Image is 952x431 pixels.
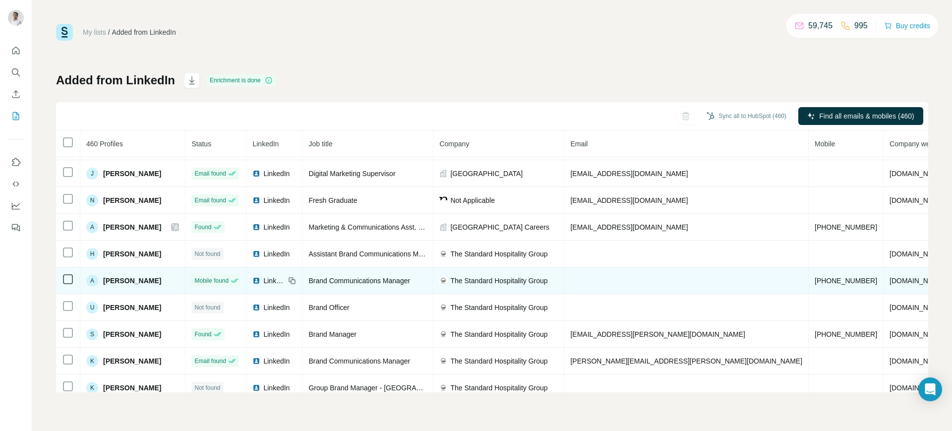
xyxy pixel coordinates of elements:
[8,10,24,26] img: Avatar
[8,175,24,193] button: Use Surfe API
[194,223,211,232] span: Found
[263,222,290,232] span: LinkedIn
[86,275,98,287] div: A
[308,250,440,258] span: Assistant Brand Communications Manager
[819,111,914,121] span: Find all emails & mobiles (460)
[308,330,357,338] span: Brand Manager
[263,383,290,393] span: LinkedIn
[194,303,220,312] span: Not found
[83,28,106,36] a: My lists
[450,222,549,232] span: [GEOGRAPHIC_DATA] Careers
[108,27,110,37] li: /
[103,356,161,366] span: [PERSON_NAME]
[194,249,220,258] span: Not found
[890,277,945,285] span: [DOMAIN_NAME]
[8,42,24,60] button: Quick start
[450,169,523,179] span: [GEOGRAPHIC_DATA]
[308,196,357,204] span: Fresh Graduate
[194,330,211,339] span: Found
[450,249,547,259] span: The Standard Hospitality Group
[890,196,945,204] span: [DOMAIN_NAME]
[439,250,447,258] img: company-logo
[8,85,24,103] button: Enrich CSV
[194,357,226,366] span: Email found
[570,140,588,148] span: Email
[308,357,410,365] span: Brand Communications Manager
[263,169,290,179] span: LinkedIn
[86,382,98,394] div: K
[815,330,877,338] span: [PHONE_NUMBER]
[252,196,260,204] img: LinkedIn logo
[103,383,161,393] span: [PERSON_NAME]
[8,197,24,215] button: Dashboard
[308,140,332,148] span: Job title
[103,249,161,259] span: [PERSON_NAME]
[8,219,24,237] button: Feedback
[450,329,547,339] span: The Standard Hospitality Group
[450,383,547,393] span: The Standard Hospitality Group
[252,277,260,285] img: LinkedIn logo
[86,355,98,367] div: K
[103,276,161,286] span: [PERSON_NAME]
[808,20,833,32] p: 59,745
[450,276,547,286] span: The Standard Hospitality Group
[8,153,24,171] button: Use Surfe on LinkedIn
[439,384,447,392] img: company-logo
[252,330,260,338] img: LinkedIn logo
[191,140,211,148] span: Status
[194,276,229,285] span: Mobile found
[890,304,945,311] span: [DOMAIN_NAME]
[890,140,945,148] span: Company website
[103,303,161,312] span: [PERSON_NAME]
[439,357,447,365] img: company-logo
[450,356,547,366] span: The Standard Hospitality Group
[439,304,447,311] img: company-logo
[103,329,161,339] span: [PERSON_NAME]
[86,328,98,340] div: S
[439,196,447,204] img: company-logo
[56,72,175,88] h1: Added from LinkedIn
[815,223,877,231] span: [PHONE_NUMBER]
[252,357,260,365] img: LinkedIn logo
[890,330,945,338] span: [DOMAIN_NAME]
[194,196,226,205] span: Email found
[890,170,945,178] span: [DOMAIN_NAME]
[56,24,73,41] img: Surfe Logo
[918,377,942,401] div: Open Intercom Messenger
[308,170,395,178] span: Digital Marketing Supervisor
[890,384,945,392] span: [DOMAIN_NAME]
[570,196,688,204] span: [EMAIL_ADDRESS][DOMAIN_NAME]
[890,250,945,258] span: [DOMAIN_NAME]
[252,250,260,258] img: LinkedIn logo
[570,330,745,338] span: [EMAIL_ADDRESS][PERSON_NAME][DOMAIN_NAME]
[439,277,447,285] img: company-logo
[884,19,930,33] button: Buy credits
[450,303,547,312] span: The Standard Hospitality Group
[252,140,279,148] span: LinkedIn
[815,140,835,148] span: Mobile
[194,169,226,178] span: Email found
[112,27,176,37] div: Added from LinkedIn
[252,384,260,392] img: LinkedIn logo
[263,195,290,205] span: LinkedIn
[86,168,98,180] div: J
[252,170,260,178] img: LinkedIn logo
[86,194,98,206] div: N
[450,195,495,205] span: Not Applicable
[854,20,868,32] p: 995
[207,74,276,86] div: Enrichment is done
[798,107,923,125] button: Find all emails & mobiles (460)
[103,195,161,205] span: [PERSON_NAME]
[308,384,592,392] span: Group Brand Manager - [GEOGRAPHIC_DATA], [GEOGRAPHIC_DATA], Elephant Grounds
[263,276,285,286] span: LinkedIn
[570,357,802,365] span: [PERSON_NAME][EMAIL_ADDRESS][PERSON_NAME][DOMAIN_NAME]
[86,140,123,148] span: 460 Profiles
[86,248,98,260] div: H
[890,357,945,365] span: [DOMAIN_NAME]
[86,221,98,233] div: A
[194,383,220,392] span: Not found
[439,330,447,338] img: company-logo
[570,223,688,231] span: [EMAIL_ADDRESS][DOMAIN_NAME]
[252,223,260,231] img: LinkedIn logo
[308,223,445,231] span: Marketing & Communications Asst. Manager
